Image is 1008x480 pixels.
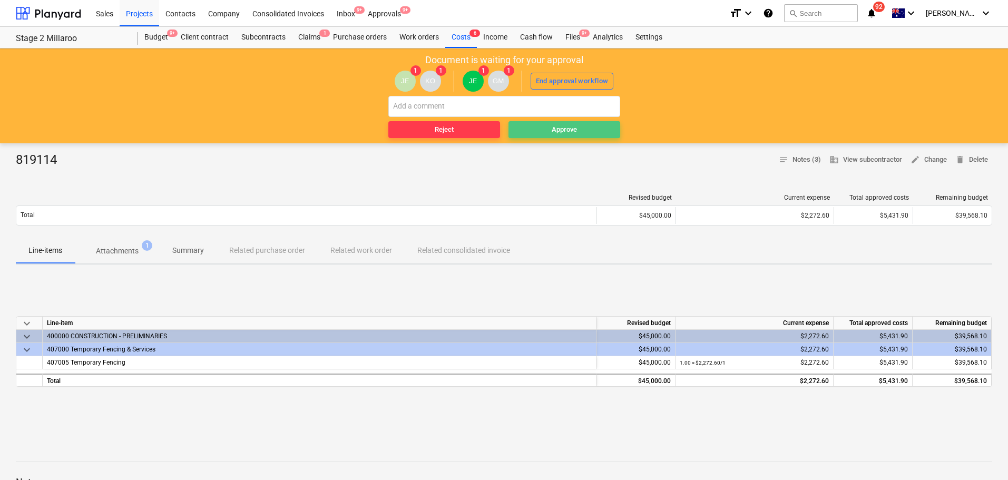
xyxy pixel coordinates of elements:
span: search [789,9,797,17]
button: Notes (3) [775,152,825,168]
a: Settings [629,27,669,48]
div: $2,272.60 [680,330,829,343]
div: 400000 CONSTRUCTION - PRELIMINARIES [47,330,592,342]
span: JE [401,77,409,85]
p: Line-items [28,245,62,256]
span: Change [911,154,947,166]
span: 1 [142,240,152,251]
span: KO [425,77,435,85]
div: $39,568.10 [913,330,992,343]
span: Notes (3) [779,154,821,166]
span: business [829,155,839,164]
p: Total [21,211,35,220]
div: Geoff Morley [488,71,509,92]
div: Total [43,374,596,387]
span: [PERSON_NAME] [926,9,978,17]
a: Claims1 [292,27,327,48]
a: Subcontracts [235,27,292,48]
div: $5,431.90 [834,374,913,387]
div: Current expense [676,317,834,330]
span: 6 [469,30,480,37]
div: Remaining budget [913,317,992,330]
div: Approve [552,124,577,136]
div: Costs [445,27,477,48]
i: format_size [729,7,742,19]
a: Client contract [174,27,235,48]
small: 1.00 × $2,272.60 / 1 [680,360,726,366]
span: keyboard_arrow_down [21,344,33,356]
div: $5,431.90 [834,207,913,224]
a: Work orders [393,27,445,48]
div: End approval workflow [536,75,609,87]
div: Total approved costs [834,317,913,330]
i: keyboard_arrow_down [742,7,755,19]
i: keyboard_arrow_down [905,7,917,19]
input: Add a comment [388,96,620,117]
button: Reject [388,121,500,138]
span: $5,431.90 [879,359,908,366]
a: Budget9+ [138,27,174,48]
button: Search [784,4,858,22]
div: Total approved costs [838,194,909,201]
div: Revised budget [596,317,676,330]
span: keyboard_arrow_down [21,317,33,330]
button: End approval workflow [531,73,614,90]
button: Approve [508,121,620,138]
span: GM [493,77,504,85]
p: Summary [172,245,204,256]
div: $2,272.60 [680,356,829,369]
div: Remaining budget [917,194,988,201]
span: 1 [436,65,446,76]
button: Delete [951,152,992,168]
div: Files [559,27,586,48]
iframe: Chat Widget [955,429,1008,480]
span: JE [469,77,477,85]
i: notifications [866,7,877,19]
p: Attachments [96,246,139,257]
p: Document is waiting for your approval [425,54,583,66]
span: 1 [319,30,330,37]
span: 407005 Temporary Fencing [47,359,125,366]
div: Jason Escobar [395,71,416,92]
span: 92 [873,2,885,12]
div: $45,000.00 [596,207,676,224]
div: Claims [292,27,327,48]
span: $39,568.10 [955,359,987,366]
div: $5,431.90 [834,343,913,356]
div: Reject [435,124,454,136]
div: $45,000.00 [596,356,676,369]
span: keyboard_arrow_down [21,330,33,343]
span: 9+ [354,6,365,14]
div: Cash flow [514,27,559,48]
span: notes [779,155,788,164]
span: 9+ [579,30,590,37]
button: View subcontractor [825,152,906,168]
div: $5,431.90 [834,330,913,343]
span: edit [911,155,920,164]
span: 9+ [400,6,410,14]
a: Income [477,27,514,48]
div: Purchase orders [327,27,393,48]
a: Analytics [586,27,629,48]
span: 1 [410,65,421,76]
a: Files9+ [559,27,586,48]
button: Change [906,152,951,168]
div: $2,272.60 [680,343,829,356]
div: Current expense [680,194,830,201]
span: Delete [955,154,988,166]
span: delete [955,155,965,164]
span: 9+ [167,30,178,37]
span: 1 [478,65,489,76]
div: $45,000.00 [596,374,676,387]
div: Stage 2 Millaroo [16,33,125,44]
span: 1 [504,65,514,76]
span: $39,568.10 [955,212,987,219]
div: $45,000.00 [596,343,676,356]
